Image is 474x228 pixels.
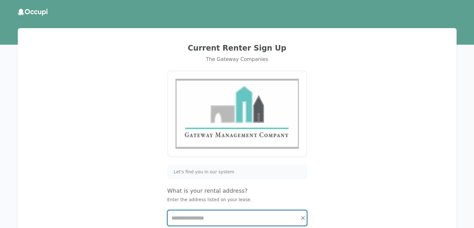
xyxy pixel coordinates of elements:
span: Let's find you in our system [174,169,234,175]
p: Enter the address listed on your lease. [167,196,307,203]
button: Clear [299,214,307,222]
h2: Current Renter Sign Up [25,43,449,53]
img: Gateway Management [175,79,299,149]
input: Start typing... [168,211,307,226]
h4: What is your rental address? [167,186,307,195]
div: The Gateway Companies [25,56,449,63]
